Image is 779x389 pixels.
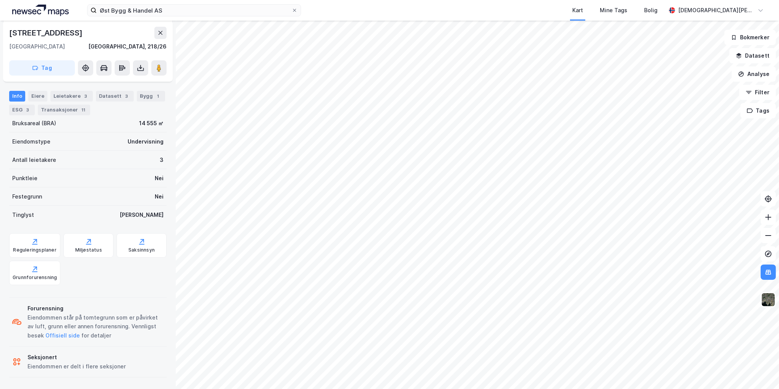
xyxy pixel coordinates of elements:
[12,210,34,220] div: Tinglyst
[9,91,25,102] div: Info
[28,304,164,313] div: Forurensning
[155,192,164,201] div: Nei
[96,91,134,102] div: Datasett
[128,247,155,253] div: Saksinnsyn
[9,105,35,115] div: ESG
[12,192,42,201] div: Festegrunn
[12,5,69,16] img: logo.a4113a55bc3d86da70a041830d287a7e.svg
[600,6,627,15] div: Mine Tags
[24,106,32,114] div: 3
[9,42,65,51] div: [GEOGRAPHIC_DATA]
[9,27,84,39] div: [STREET_ADDRESS]
[732,66,776,82] button: Analyse
[12,137,50,146] div: Eiendomstype
[79,106,87,114] div: 11
[120,210,164,220] div: [PERSON_NAME]
[12,119,56,128] div: Bruksareal (BRA)
[678,6,755,15] div: [DEMOGRAPHIC_DATA][PERSON_NAME]
[28,362,126,371] div: Eiendommen er delt i flere seksjoner
[13,247,57,253] div: Reguleringsplaner
[761,292,776,307] img: 9k=
[28,313,164,341] div: Eiendommen står på tomtegrunn som er påvirket av luft, grunn eller annen forurensning. Vennligst ...
[50,91,93,102] div: Leietakere
[9,60,75,76] button: Tag
[38,105,90,115] div: Transaksjoner
[139,119,164,128] div: 14 555 ㎡
[160,155,164,165] div: 3
[572,6,583,15] div: Kart
[28,91,47,102] div: Eiere
[12,174,37,183] div: Punktleie
[12,155,56,165] div: Antall leietakere
[644,6,658,15] div: Bolig
[28,353,126,362] div: Seksjonert
[740,103,776,118] button: Tags
[97,5,292,16] input: Søk på adresse, matrikkel, gårdeiere, leietakere eller personer
[75,247,102,253] div: Miljøstatus
[154,92,162,100] div: 1
[88,42,167,51] div: [GEOGRAPHIC_DATA], 218/26
[739,85,776,100] button: Filter
[137,91,165,102] div: Bygg
[724,30,776,45] button: Bokmerker
[741,352,779,389] iframe: Chat Widget
[128,137,164,146] div: Undervisning
[729,48,776,63] button: Datasett
[13,274,57,281] div: Grunnforurensning
[82,92,90,100] div: 3
[155,174,164,183] div: Nei
[123,92,131,100] div: 3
